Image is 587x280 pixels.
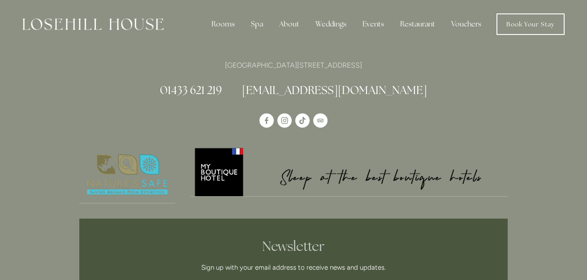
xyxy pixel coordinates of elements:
[259,113,274,128] a: Losehill House Hotel & Spa
[444,15,488,33] a: Vouchers
[355,15,391,33] div: Events
[79,59,508,71] p: [GEOGRAPHIC_DATA][STREET_ADDRESS]
[204,15,242,33] div: Rooms
[79,146,175,203] img: Nature's Safe - Logo
[295,113,310,128] a: TikTok
[244,15,270,33] div: Spa
[79,146,175,203] a: Nature's Safe - Logo
[393,15,442,33] div: Restaurant
[313,113,328,128] a: TripAdvisor
[242,83,427,97] a: [EMAIL_ADDRESS][DOMAIN_NAME]
[160,83,222,97] a: 01433 621 219
[128,238,459,254] h2: Newsletter
[277,113,292,128] a: Instagram
[190,146,508,196] img: My Boutique Hotel - Logo
[22,18,164,30] img: Losehill House
[128,262,459,273] p: Sign up with your email address to receive news and updates.
[308,15,354,33] div: Weddings
[190,146,508,197] a: My Boutique Hotel - Logo
[272,15,306,33] div: About
[496,13,565,35] a: Book Your Stay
